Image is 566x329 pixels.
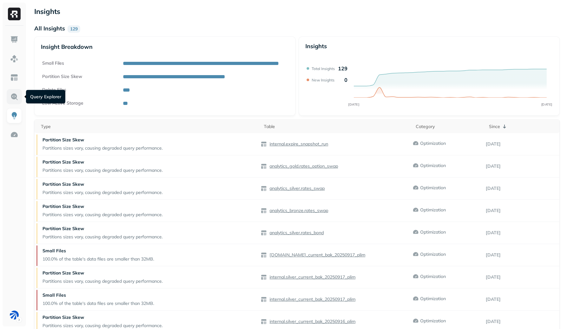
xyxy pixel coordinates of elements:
[10,311,19,319] img: BAM
[268,185,325,191] p: analytics_silver.rates_swap
[420,274,446,280] p: Optimization
[42,300,154,306] p: 100.0% of the table's data files are smaller than 32MB.
[420,229,446,235] p: Optimization
[267,163,338,169] a: analytics_gold.rates_option_swap
[42,145,163,151] p: Partitions sizes vary, causing degraded query performance.
[486,296,559,302] p: [DATE]
[261,274,267,281] img: table
[42,323,163,329] p: Partitions sizes vary, causing degraded query performance.
[261,252,267,258] img: table
[42,87,66,92] text: Delete Files
[10,93,18,101] img: Query Explorer
[420,163,446,169] p: Optimization
[486,163,559,169] p: [DATE]
[268,319,355,325] p: internal.silver_current_bak_20250916_plim
[267,208,328,214] a: analytics_bronze.rates_swap
[10,55,18,63] img: Assets
[267,252,365,258] a: [DOMAIN_NAME]_current_bak_20250917_plim
[420,318,446,324] p: Optimization
[42,270,163,276] p: Partition Size Skew
[261,319,267,325] img: table
[34,25,65,32] p: All Insights
[42,74,82,79] text: Partition Size Skew
[261,163,267,170] img: table
[420,296,446,302] p: Optimization
[42,181,163,187] p: Partition Size Skew
[420,207,446,213] p: Optimization
[267,141,328,147] a: internal.expire_snapshot_run
[42,159,163,165] p: Partition Size Skew
[42,203,163,210] p: Partition Size Skew
[68,25,80,33] p: 129
[267,230,324,236] a: analytics_silver.rates_bond
[486,252,559,258] p: [DATE]
[34,6,560,17] p: Insights
[268,296,355,302] p: internal.silver_current_bak_20250917_plim
[42,292,154,298] p: Small Files
[348,102,359,106] tspan: [DATE]
[486,185,559,191] p: [DATE]
[10,131,18,139] img: Optimization
[42,212,163,218] p: Partitions sizes vary, causing degraded query performance.
[10,112,18,120] img: Insights
[268,252,365,258] p: [DOMAIN_NAME]_current_bak_20250917_plim
[486,141,559,147] p: [DATE]
[261,230,267,236] img: table
[42,60,64,66] text: Small Files
[541,102,552,106] tspan: [DATE]
[42,234,163,240] p: Partitions sizes vary, causing degraded query performance.
[420,251,446,257] p: Optimization
[42,226,163,232] p: Partition Size Skew
[312,78,335,82] p: New Insights
[42,190,163,196] p: Partitions sizes vary, causing degraded query performance.
[261,185,267,192] img: table
[267,274,355,280] a: internal.silver_current_bak_20250917_plim
[10,74,18,82] img: Asset Explorer
[26,90,65,104] div: Query Explorer
[42,137,163,143] p: Partition Size Skew
[267,319,355,325] a: internal.silver_current_bak_20250916_plim
[10,35,18,44] img: Dashboard
[41,124,257,130] div: Type
[312,66,335,71] p: Total Insights
[416,124,483,130] div: Category
[268,208,328,214] p: analytics_bronze.rates_swap
[486,208,559,214] p: [DATE]
[268,274,355,280] p: internal.silver_current_bak_20250917_plim
[305,42,327,50] p: Insights
[486,274,559,280] p: [DATE]
[486,230,559,236] p: [DATE]
[42,100,83,106] text: Low Active Storage
[489,123,556,130] div: Since
[8,8,21,20] img: Ryft
[264,124,409,130] div: Table
[42,167,163,173] p: Partitions sizes vary, causing degraded query performance.
[261,296,267,303] img: table
[41,43,289,50] p: Insight Breakdown
[261,141,267,147] img: table
[42,256,154,262] p: 100.0% of the table's data files are smaller than 32MB.
[338,65,348,72] p: 129
[42,314,163,320] p: Partition Size Skew
[42,278,163,284] p: Partitions sizes vary, causing degraded query performance.
[420,185,446,191] p: Optimization
[268,163,338,169] p: analytics_gold.rates_option_swap
[261,208,267,214] img: table
[267,185,325,191] a: analytics_silver.rates_swap
[268,141,328,147] p: internal.expire_snapshot_run
[268,230,324,236] p: analytics_silver.rates_bond
[486,319,559,325] p: [DATE]
[420,140,446,146] p: Optimization
[344,77,348,83] p: 0
[42,248,154,254] p: Small Files
[267,296,355,302] a: internal.silver_current_bak_20250917_plim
